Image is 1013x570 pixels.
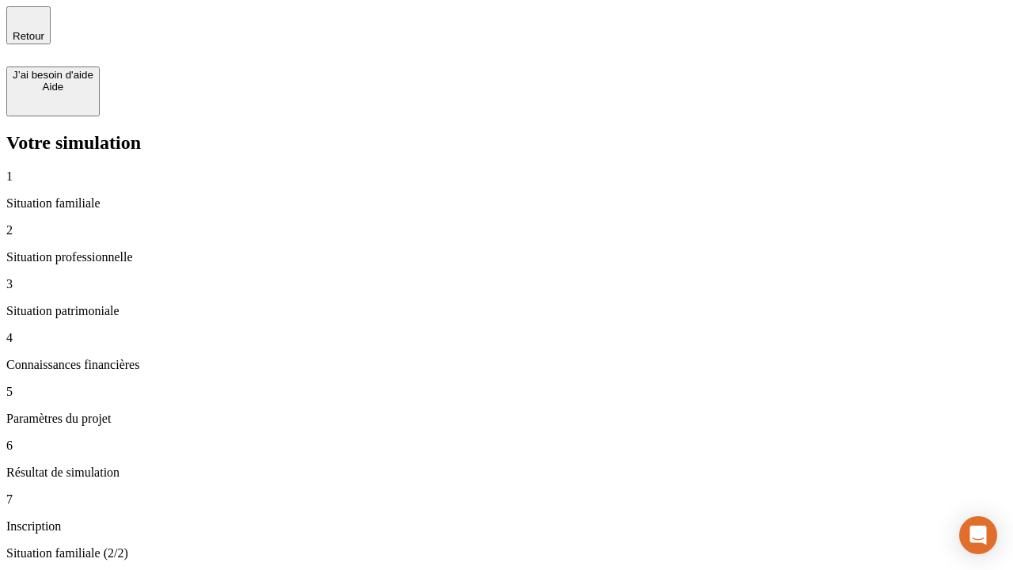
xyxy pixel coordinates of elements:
[6,331,1007,345] p: 4
[6,66,100,116] button: J’ai besoin d'aideAide
[6,6,51,44] button: Retour
[13,69,93,81] div: J’ai besoin d'aide
[6,169,1007,184] p: 1
[6,439,1007,453] p: 6
[6,358,1007,372] p: Connaissances financières
[6,250,1007,264] p: Situation professionnelle
[6,277,1007,291] p: 3
[13,81,93,93] div: Aide
[6,546,1007,560] p: Situation familiale (2/2)
[6,385,1007,399] p: 5
[6,132,1007,154] h2: Votre simulation
[6,492,1007,507] p: 7
[13,30,44,42] span: Retour
[6,412,1007,426] p: Paramètres du projet
[959,516,997,554] div: Open Intercom Messenger
[6,519,1007,534] p: Inscription
[6,465,1007,480] p: Résultat de simulation
[6,223,1007,237] p: 2
[6,196,1007,211] p: Situation familiale
[6,304,1007,318] p: Situation patrimoniale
